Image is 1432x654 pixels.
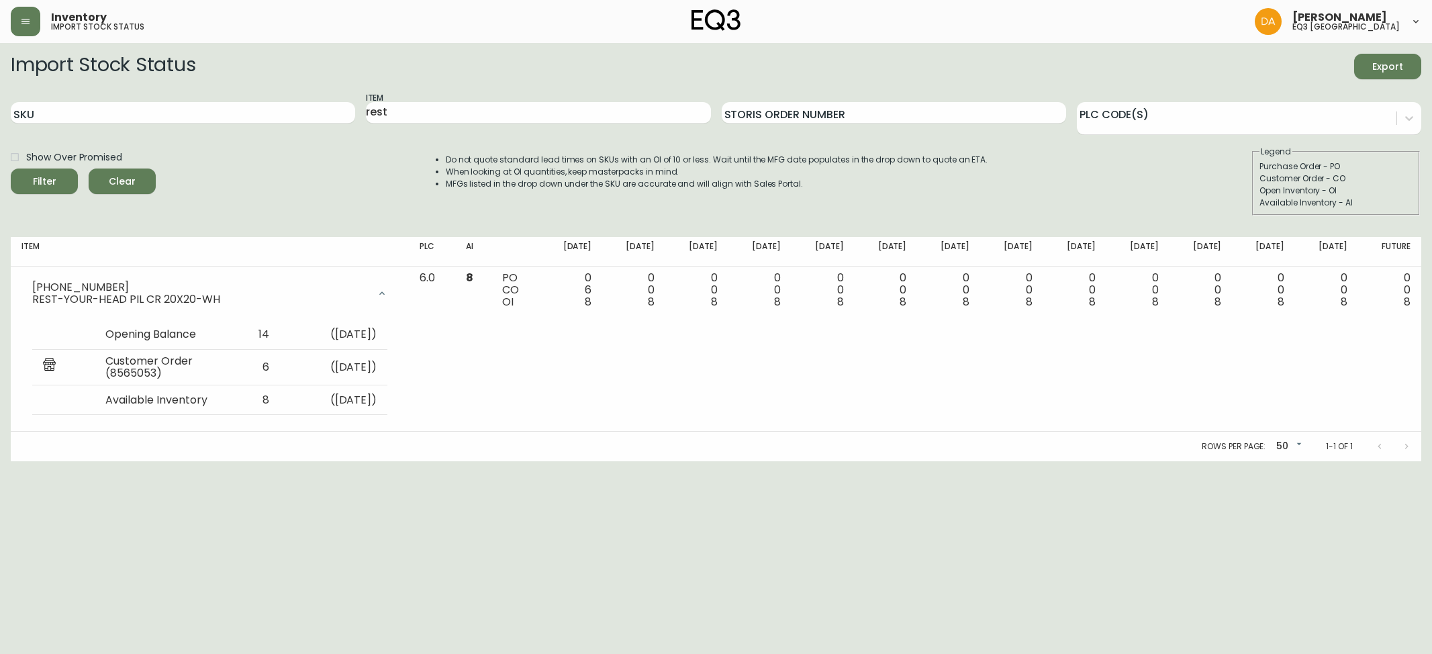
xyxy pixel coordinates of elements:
[1271,436,1304,458] div: 50
[89,169,156,194] button: Clear
[928,272,969,308] div: 0 0
[1295,237,1358,267] th: [DATE]
[1259,160,1413,173] div: Purchase Order - PO
[26,150,122,165] span: Show Over Promised
[99,173,145,190] span: Clear
[32,293,369,306] div: REST-YOUR-HEAD PIL CR 20X20-WH
[1404,294,1411,310] span: 8
[11,169,78,194] button: Filter
[837,294,844,310] span: 8
[1358,237,1421,267] th: Future
[229,350,280,385] td: 6
[792,237,855,267] th: [DATE]
[11,237,409,267] th: Item
[917,237,980,267] th: [DATE]
[855,237,918,267] th: [DATE]
[1117,272,1159,308] div: 0 0
[676,272,718,308] div: 0 0
[1232,237,1295,267] th: [DATE]
[1089,294,1096,310] span: 8
[446,166,988,178] li: When looking at OI quantities, keep masterpacks in mind.
[1292,23,1400,31] h5: eq3 [GEOGRAPHIC_DATA]
[665,237,728,267] th: [DATE]
[551,272,592,308] div: 0 6
[900,294,906,310] span: 8
[1354,54,1421,79] button: Export
[865,272,907,308] div: 0 0
[446,178,988,190] li: MFGs listed in the drop down under the SKU are accurate and will align with Sales Portal.
[980,237,1043,267] th: [DATE]
[229,385,280,415] td: 8
[409,267,455,432] td: 6.0
[1043,237,1106,267] th: [DATE]
[1170,237,1233,267] th: [DATE]
[229,320,280,350] td: 14
[11,54,195,79] h2: Import Stock Status
[1180,272,1222,308] div: 0 0
[1259,185,1413,197] div: Open Inventory - OI
[95,320,229,350] td: Opening Balance
[1214,294,1221,310] span: 8
[1365,58,1411,75] span: Export
[1292,12,1387,23] span: [PERSON_NAME]
[51,12,107,23] span: Inventory
[739,272,781,308] div: 0 0
[774,294,781,310] span: 8
[1278,294,1284,310] span: 8
[1255,8,1282,35] img: dd1a7e8db21a0ac8adbf82b84ca05374
[1326,440,1353,453] p: 1-1 of 1
[455,237,491,267] th: AI
[280,385,387,415] td: ( [DATE] )
[1259,146,1292,158] legend: Legend
[502,272,528,308] div: PO CO
[648,294,655,310] span: 8
[409,237,455,267] th: PLC
[802,272,844,308] div: 0 0
[51,23,144,31] h5: import stock status
[1243,272,1284,308] div: 0 0
[280,320,387,350] td: ( [DATE] )
[1259,197,1413,209] div: Available Inventory - AI
[21,272,398,315] div: [PHONE_NUMBER]REST-YOUR-HEAD PIL CR 20X20-WH
[1152,294,1159,310] span: 8
[691,9,741,31] img: logo
[1259,173,1413,185] div: Customer Order - CO
[1054,272,1096,308] div: 0 0
[728,237,792,267] th: [DATE]
[446,154,988,166] li: Do not quote standard lead times on SKUs with an OI of 10 or less. Wait until the MFG date popula...
[1341,294,1347,310] span: 8
[1369,272,1411,308] div: 0 0
[466,270,473,285] span: 8
[32,281,369,293] div: [PHONE_NUMBER]
[95,385,229,415] td: Available Inventory
[1202,440,1266,453] p: Rows per page:
[602,237,665,267] th: [DATE]
[585,294,591,310] span: 8
[95,350,229,385] td: Customer Order (8565053)
[1106,237,1170,267] th: [DATE]
[1306,272,1347,308] div: 0 0
[502,294,514,310] span: OI
[540,237,603,267] th: [DATE]
[1026,294,1033,310] span: 8
[280,350,387,385] td: ( [DATE] )
[613,272,655,308] div: 0 0
[963,294,969,310] span: 8
[43,358,56,374] img: retail_report.svg
[711,294,718,310] span: 8
[991,272,1033,308] div: 0 0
